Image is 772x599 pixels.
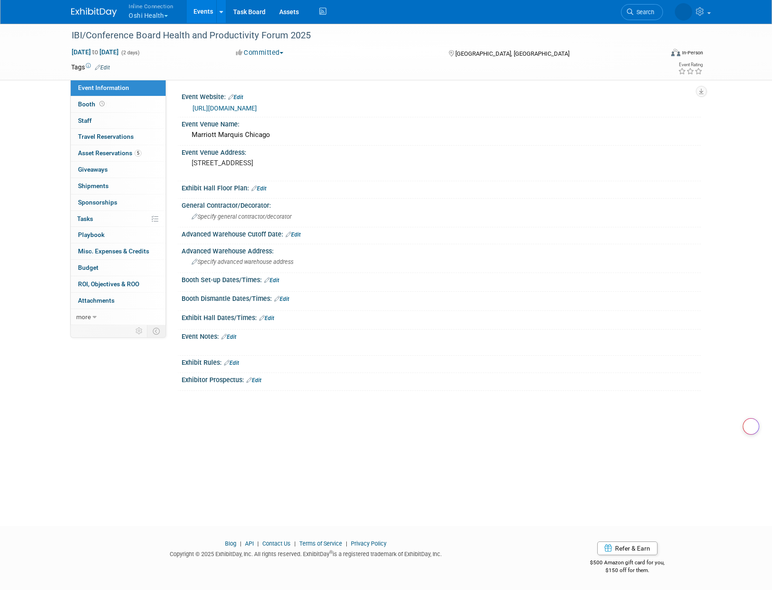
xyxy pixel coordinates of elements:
[182,227,701,239] div: Advanced Warehouse Cutoff Date:
[182,146,701,157] div: Event Venue Address:
[78,231,104,238] span: Playbook
[192,213,292,220] span: Specify general contractor/decorator
[71,178,166,194] a: Shipments
[675,3,692,21] img: Brian Lew
[71,145,166,161] a: Asset Reservations5
[182,244,701,256] div: Advanced Warehouse Address:
[147,325,166,337] td: Toggle Event Tabs
[351,540,386,547] a: Privacy Policy
[329,550,333,555] sup: ®
[671,49,680,56] img: Format-Inperson.png
[259,315,274,321] a: Edit
[78,100,106,108] span: Booth
[597,541,657,555] a: Refer & Earn
[78,247,149,255] span: Misc. Expenses & Credits
[245,540,254,547] a: API
[78,117,92,124] span: Staff
[78,149,141,157] span: Asset Reservations
[621,4,663,20] a: Search
[71,309,166,325] a: more
[193,105,257,112] a: [URL][DOMAIN_NAME]
[238,540,244,547] span: |
[78,84,129,91] span: Event Information
[554,553,701,574] div: $500 Amazon gift card for you,
[182,273,701,285] div: Booth Set-up Dates/Times:
[182,356,701,368] div: Exhibit Rules:
[262,540,291,547] a: Contact Us
[71,48,119,56] span: [DATE] [DATE]
[71,276,166,292] a: ROI, Objectives & ROO
[233,48,287,58] button: Committed
[71,548,540,558] div: Copyright © 2025 ExhibitDay, Inc. All rights reserved. ExhibitDay is a registered trademark of Ex...
[78,182,109,189] span: Shipments
[221,334,236,340] a: Edit
[192,258,293,265] span: Specify advanced warehouse address
[71,80,166,96] a: Event Information
[182,330,701,342] div: Event Notes:
[292,540,298,547] span: |
[633,9,654,16] span: Search
[264,277,279,284] a: Edit
[192,159,388,167] pre: [STREET_ADDRESS]
[78,264,99,271] span: Budget
[678,63,703,67] div: Event Rating
[71,129,166,145] a: Travel Reservations
[224,360,239,366] a: Edit
[682,49,703,56] div: In-Person
[182,373,701,385] div: Exhibitor Prospectus:
[71,96,166,112] a: Booth
[77,215,93,222] span: Tasks
[71,63,110,72] td: Tags
[71,293,166,309] a: Attachments
[225,540,236,547] a: Blog
[71,194,166,210] a: Sponsorships
[135,150,141,157] span: 5
[78,166,108,173] span: Giveaways
[274,296,289,302] a: Edit
[76,313,91,321] span: more
[68,27,649,44] div: IBI/Conference Board Health and Productivity Forum 2025
[609,47,703,61] div: Event Format
[131,325,147,337] td: Personalize Event Tab Strip
[188,128,694,142] div: Marriott Marquis Chicago
[344,540,349,547] span: |
[182,292,701,304] div: Booth Dismantle Dates/Times:
[95,64,110,71] a: Edit
[182,90,701,102] div: Event Website:
[182,117,701,129] div: Event Venue Name:
[78,133,134,140] span: Travel Reservations
[71,113,166,129] a: Staff
[71,8,117,17] img: ExhibitDay
[182,181,701,193] div: Exhibit Hall Floor Plan:
[255,540,261,547] span: |
[71,227,166,243] a: Playbook
[71,260,166,276] a: Budget
[286,231,301,238] a: Edit
[71,211,166,227] a: Tasks
[71,162,166,178] a: Giveaways
[182,311,701,323] div: Exhibit Hall Dates/Times:
[78,199,117,206] span: Sponsorships
[246,377,261,384] a: Edit
[91,48,99,56] span: to
[554,567,701,574] div: $150 off for them.
[182,199,701,210] div: General Contractor/Decorator:
[120,50,140,56] span: (2 days)
[129,1,173,11] span: Inline Connection
[71,243,166,259] a: Misc. Expenses & Credits
[98,100,106,107] span: Booth not reserved yet
[78,297,115,304] span: Attachments
[455,50,569,57] span: [GEOGRAPHIC_DATA], [GEOGRAPHIC_DATA]
[78,280,139,288] span: ROI, Objectives & ROO
[251,185,266,192] a: Edit
[228,94,243,100] a: Edit
[299,540,342,547] a: Terms of Service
